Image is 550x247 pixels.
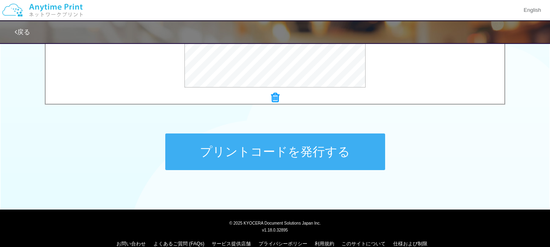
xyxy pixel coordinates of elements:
[259,241,307,247] a: プライバシーポリシー
[342,241,386,247] a: このサイトについて
[153,241,204,247] a: よくあるご質問 (FAQs)
[315,241,334,247] a: 利用規約
[212,241,251,247] a: サービス提供店舗
[393,241,427,247] a: 仕様および制限
[262,227,288,232] span: v1.18.0.32895
[229,220,321,225] span: © 2025 KYOCERA Document Solutions Japan Inc.
[116,241,146,247] a: お問い合わせ
[15,28,30,35] a: 戻る
[165,133,385,170] button: プリントコードを発行する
